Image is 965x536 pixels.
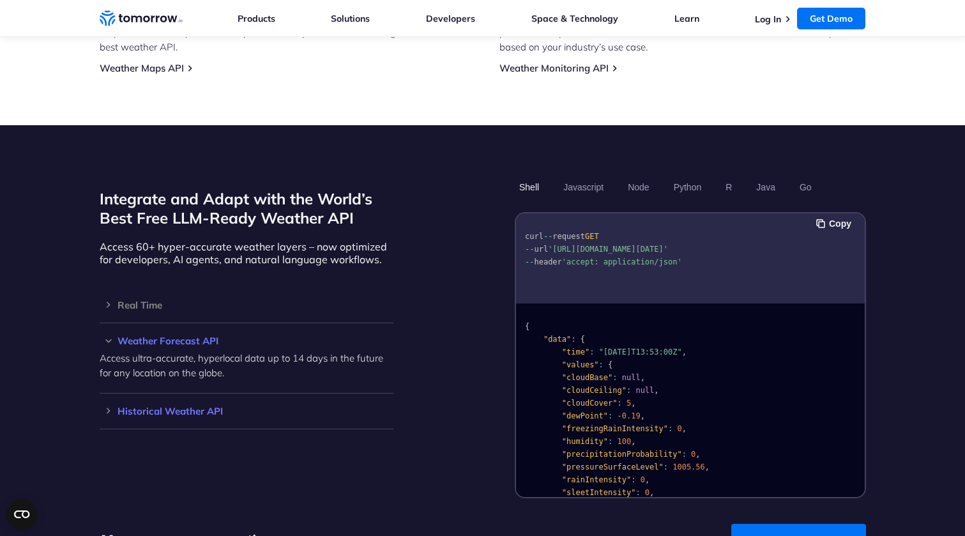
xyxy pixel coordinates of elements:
span: { [525,322,529,331]
span: "time" [561,348,589,356]
button: Node [623,176,653,198]
p: Access 60+ hyper-accurate weather layers – now optimized for developers, AI agents, and natural l... [100,240,393,266]
button: Java [752,176,780,198]
span: , [640,373,644,382]
span: 0 [691,450,695,459]
h3: Historical Weather API [100,406,393,416]
span: , [681,424,686,433]
button: Open CMP widget [6,499,37,530]
span: 100 [617,437,631,446]
span: , [644,475,649,484]
a: Developers [426,13,475,24]
span: : [608,411,612,420]
span: , [640,411,644,420]
button: Copy [816,217,855,231]
a: Home link [100,9,183,28]
a: Log In [755,13,781,25]
span: , [704,463,709,471]
span: "[DATE]T13:53:00Z" [598,348,681,356]
a: Learn [674,13,699,24]
span: request [552,232,585,241]
span: - [617,411,621,420]
span: null [621,373,640,382]
span: , [654,386,658,395]
a: Space & Technology [531,13,618,24]
span: -- [525,245,534,254]
span: : [631,475,635,484]
span: : [598,360,603,369]
span: -- [543,232,552,241]
span: 0 [644,488,649,497]
button: Shell [515,176,543,198]
span: header [534,257,561,266]
a: Weather Monitoring API [499,62,609,74]
span: "precipitationProbability" [561,450,681,459]
span: : [667,424,672,433]
span: : [571,335,575,344]
span: : [617,399,621,408]
a: Weather Maps API [100,62,184,74]
span: "dewPoint" [561,411,607,420]
span: : [635,488,640,497]
span: "data" [543,335,570,344]
span: "freezingRainIntensity" [561,424,667,433]
span: 0 [677,424,681,433]
span: "pressureSurfaceLevel" [561,463,663,471]
span: "cloudCeiling" [561,386,626,395]
span: : [681,450,686,459]
button: Javascript [559,176,608,198]
span: GET [584,232,598,241]
span: , [695,450,700,459]
span: { [580,335,584,344]
a: Solutions [331,13,370,24]
span: "rainIntensity" [561,475,630,484]
span: : [612,373,617,382]
a: Products [238,13,275,24]
button: Python [669,176,706,198]
span: "humidity" [561,437,607,446]
span: url [534,245,548,254]
span: , [650,488,654,497]
span: 0.19 [621,411,640,420]
span: "cloudCover" [561,399,617,408]
button: R [721,176,736,198]
span: 'accept: application/json' [561,257,681,266]
span: "values" [561,360,598,369]
span: 5 [626,399,630,408]
span: '[URL][DOMAIN_NAME][DATE]' [548,245,668,254]
span: : [589,348,594,356]
span: "cloudBase" [561,373,612,382]
p: Access ultra-accurate, hyperlocal data up to 14 days in the future for any location on the globe. [100,351,393,380]
span: : [608,437,612,446]
span: , [681,348,686,356]
span: , [631,437,635,446]
span: curl [525,232,543,241]
span: -- [525,257,534,266]
span: "sleetIntensity" [561,488,635,497]
a: Get Demo [797,8,865,29]
span: : [663,463,667,471]
button: Go [794,176,816,198]
span: { [608,360,612,369]
span: 0 [640,475,644,484]
span: null [635,386,654,395]
span: , [631,399,635,408]
h2: Integrate and Adapt with the World’s Best Free LLM-Ready Weather API [100,189,393,227]
span: : [626,386,630,395]
h3: Weather Forecast API [100,336,393,346]
h3: Real Time [100,300,393,310]
span: 1005.56 [672,463,705,471]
